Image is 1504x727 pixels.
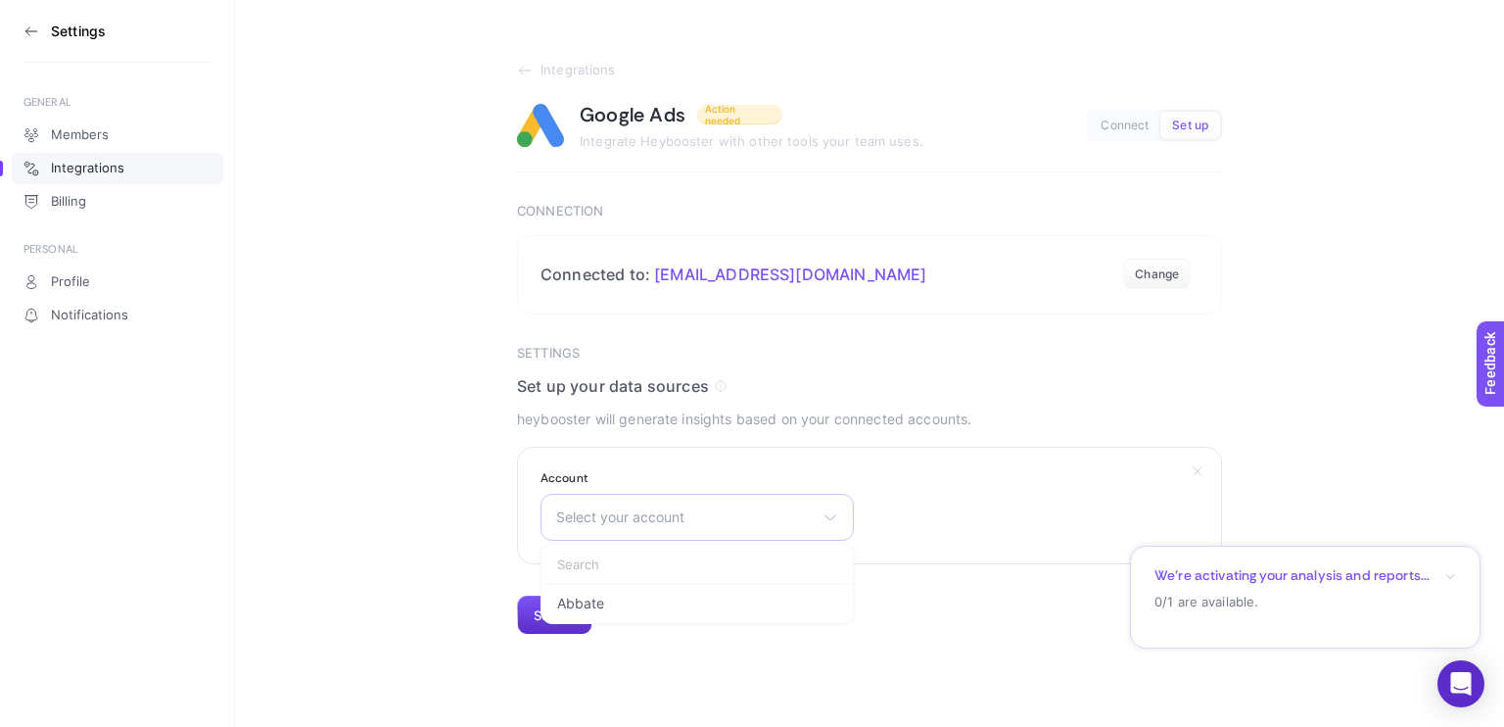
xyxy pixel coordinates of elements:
[540,265,927,284] h2: Connected to:
[517,63,1222,78] a: Integrations
[51,24,106,39] h3: Settings
[517,376,709,396] span: Set up your data sources
[23,94,211,110] div: GENERAL
[12,153,223,184] a: Integrations
[517,408,1222,431] p: heybooster will generate insights based on your connected accounts.
[1160,112,1220,139] button: Set up
[517,204,1222,219] h3: Connection
[51,127,109,143] span: Members
[556,509,815,525] span: Select your account
[1154,593,1456,611] p: 0/1 are available.
[51,308,128,323] span: Notifications
[51,274,90,290] span: Profile
[654,265,926,284] span: [EMAIL_ADDRESS][DOMAIN_NAME]
[580,102,685,127] h1: Google Ads
[517,346,1222,362] h3: Settings
[1123,259,1191,290] button: Change
[12,186,223,218] a: Billing
[1154,566,1430,585] p: We’re activating your analysis and reports...
[1172,119,1208,133] span: Set up
[557,596,604,611] span: Abbate
[540,63,616,78] span: Integrations
[12,300,223,331] a: Notifications
[23,241,211,257] div: PERSONAL
[580,133,923,149] span: Integrate Heybooster with other tools your team uses.
[51,161,124,176] span: Integrations
[51,194,86,210] span: Billing
[12,267,223,298] a: Profile
[705,103,775,126] span: Action needed
[540,470,854,486] label: Account
[541,545,853,584] input: Search
[1437,660,1484,707] div: Open Intercom Messenger
[1089,112,1160,139] button: Connect
[12,120,223,151] a: Members
[12,6,74,22] span: Feedback
[517,596,592,635] button: Submit
[1101,119,1149,133] span: Connect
